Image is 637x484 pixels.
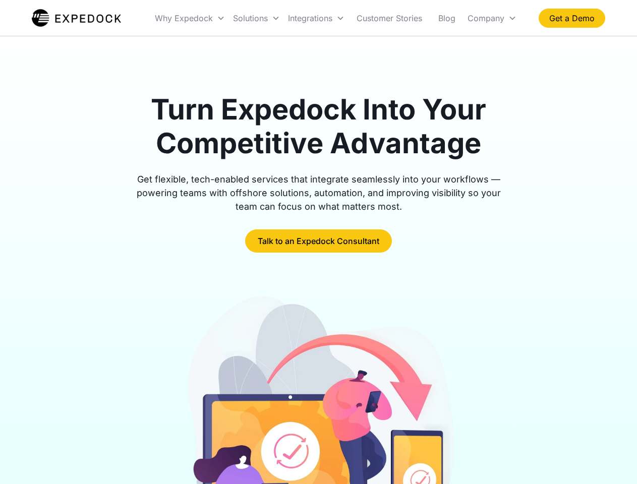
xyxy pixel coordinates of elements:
[155,13,213,23] div: Why Expedock
[229,1,284,35] div: Solutions
[288,13,332,23] div: Integrations
[32,8,121,28] a: home
[233,13,268,23] div: Solutions
[151,1,229,35] div: Why Expedock
[349,1,430,35] a: Customer Stories
[245,229,392,253] a: Talk to an Expedock Consultant
[284,1,349,35] div: Integrations
[430,1,464,35] a: Blog
[32,8,121,28] img: Expedock Logo
[464,1,520,35] div: Company
[125,172,512,213] div: Get flexible, tech-enabled services that integrate seamlessly into your workflows — powering team...
[125,93,512,160] h1: Turn Expedock Into Your Competitive Advantage
[539,9,605,28] a: Get a Demo
[468,13,504,23] div: Company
